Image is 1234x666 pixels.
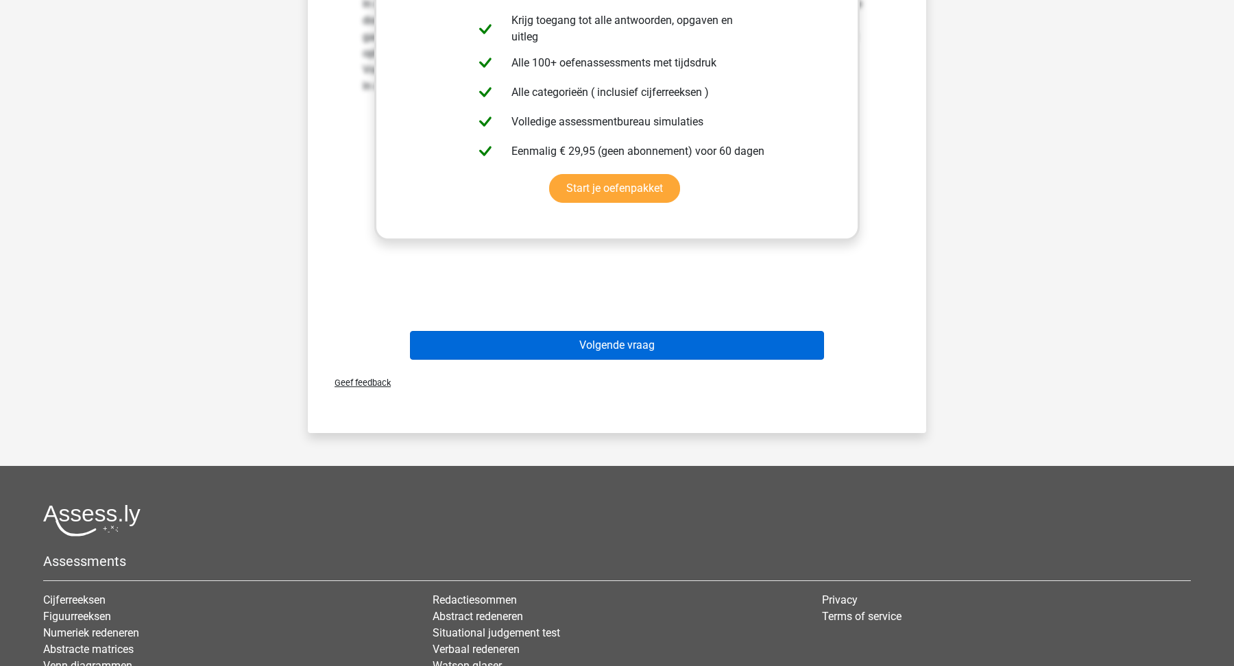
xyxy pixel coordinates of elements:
[324,378,391,388] span: Geef feedback
[433,610,523,623] a: Abstract redeneren
[410,331,825,360] button: Volgende vraag
[43,626,139,639] a: Numeriek redeneren
[433,626,560,639] a: Situational judgement test
[43,610,111,623] a: Figuurreeksen
[433,593,517,606] a: Redactiesommen
[549,174,680,203] a: Start je oefenpakket
[433,643,520,656] a: Verbaal redeneren
[43,553,1191,569] h5: Assessments
[43,593,106,606] a: Cijferreeksen
[822,610,902,623] a: Terms of service
[43,504,141,536] img: Assessly logo
[822,593,858,606] a: Privacy
[43,643,134,656] a: Abstracte matrices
